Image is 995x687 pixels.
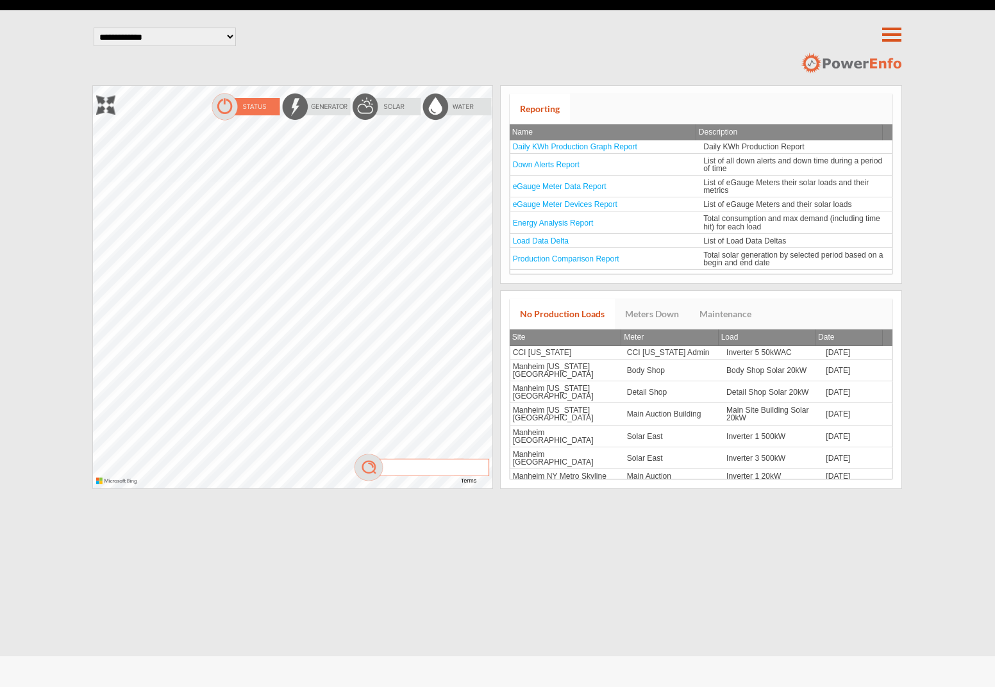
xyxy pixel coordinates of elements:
td: Main Site Building Solar 20kW [724,403,823,425]
th: Date [815,329,883,346]
th: Description [696,124,883,140]
a: Microsoft Bing [96,481,140,485]
td: List of several types of alerts [701,270,892,284]
img: zoom.png [96,95,115,115]
td: Manheim [GEOGRAPHIC_DATA] [510,426,624,447]
td: Manheim [US_STATE][GEOGRAPHIC_DATA] [510,403,624,425]
a: Meters Down [615,299,689,329]
th: Load [719,329,815,346]
th: Name [510,124,696,140]
td: Inverter 1 500kW [724,426,823,447]
td: Detail Shop Solar 20kW [724,381,823,403]
td: Manheim [US_STATE][GEOGRAPHIC_DATA] [510,381,624,403]
a: eGauge Meter Data Report [513,182,606,191]
span: Meter [624,333,644,342]
td: Main Auction Building [624,403,724,425]
a: Reporting [510,94,570,124]
td: Daily KWh Production Report [701,140,892,154]
th: Site [510,329,622,346]
a: Site Alerts [513,272,548,281]
a: Down Alerts Report [513,160,580,169]
th: Meter [621,329,718,346]
td: List of eGauge Meters and their solar loads [701,197,892,211]
td: Manheim [GEOGRAPHIC_DATA] [510,447,624,469]
td: Body Shop [624,360,724,381]
td: [DATE] [823,381,892,403]
td: List of eGauge Meters their solar loads and their metrics [701,176,892,197]
a: eGauge Meter Devices Report [513,200,617,209]
td: Inverter 5 50kWAC [724,346,823,360]
a: Daily KWh Production Graph Report [513,142,637,151]
td: List of Load Data Deltas [701,234,892,248]
img: energyOff.png [281,92,351,121]
span: Date [818,333,835,342]
span: Description [699,128,738,137]
td: [DATE] [823,403,892,425]
a: Maintenance [689,299,762,329]
td: Total consumption and max demand (including time hit) for each load [701,211,892,233]
a: Energy Analysis Report [513,219,594,228]
td: [DATE] [823,360,892,381]
img: mag.png [353,453,492,482]
td: Solar East [624,426,724,447]
img: solarOff.png [351,92,422,121]
a: Production Comparison Report [513,254,619,263]
td: Detail Shop [624,381,724,403]
td: List of all down alerts and down time during a period of time [701,154,892,176]
td: CCI [US_STATE] Admin [624,346,724,360]
td: Manheim [US_STATE][GEOGRAPHIC_DATA] [510,360,624,381]
td: [DATE] [823,346,892,360]
img: logo [801,53,901,74]
td: [DATE] [823,426,892,447]
a: No Production Loads [510,299,615,329]
td: Total solar generation by selected period based on a begin and end date [701,248,892,270]
td: Body Shop Solar 20kW [724,360,823,381]
td: Solar East [624,447,724,469]
td: CCI [US_STATE] [510,346,624,360]
img: statusOn.png [210,92,281,121]
span: Site [512,333,526,342]
img: waterOff.png [422,92,492,121]
span: Load [721,333,739,342]
a: Load Data Delta [513,236,569,245]
span: Name [512,128,533,137]
td: Inverter 3 500kW [724,447,823,469]
td: [DATE] [823,447,892,469]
